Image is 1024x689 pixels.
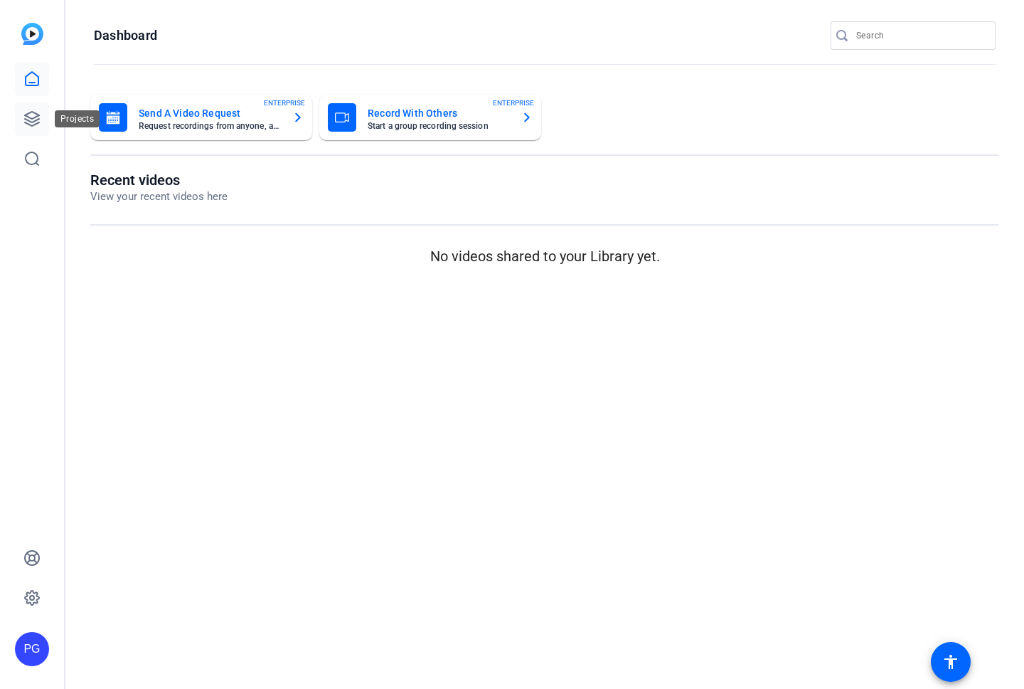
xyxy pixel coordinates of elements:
h1: Dashboard [94,27,157,44]
span: ENTERPRISE [493,98,534,108]
button: Send A Video RequestRequest recordings from anyone, anywhereENTERPRISE [90,95,312,140]
div: PG [15,632,49,666]
img: blue-gradient.svg [21,23,43,45]
p: No videos shared to your Library yet. [90,246,999,267]
mat-card-subtitle: Request recordings from anyone, anywhere [139,122,281,130]
div: Projects [55,110,100,127]
h1: Recent videos [90,172,228,189]
span: ENTERPRISE [264,98,305,108]
mat-card-subtitle: Start a group recording session [368,122,510,130]
input: Search [856,27,984,44]
mat-icon: accessibility [942,653,959,670]
p: View your recent videos here [90,189,228,205]
button: Record With OthersStart a group recording sessionENTERPRISE [319,95,541,140]
mat-card-title: Send A Video Request [139,105,281,122]
mat-card-title: Record With Others [368,105,510,122]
